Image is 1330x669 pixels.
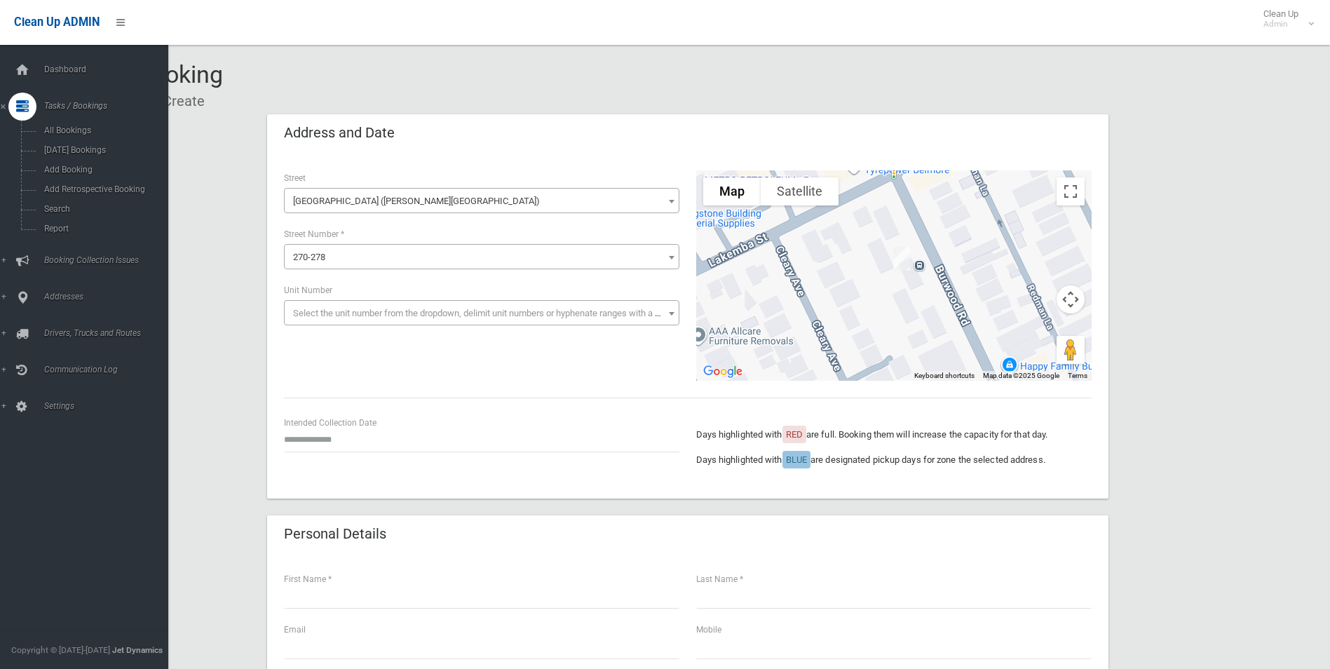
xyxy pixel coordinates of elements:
[888,241,916,276] div: 270-278 Burwood Road, BELMORE NSW 2192
[40,101,179,111] span: Tasks / Bookings
[40,328,179,338] span: Drivers, Trucks and Routes
[1057,336,1085,364] button: Drag Pegman onto the map to open Street View
[983,372,1059,379] span: Map data ©2025 Google
[761,177,839,205] button: Show satellite imagery
[40,365,179,374] span: Communication Log
[1256,8,1312,29] span: Clean Up
[40,145,167,155] span: [DATE] Bookings
[40,292,179,302] span: Addresses
[914,371,975,381] button: Keyboard shortcuts
[293,252,325,262] span: 270-278
[293,308,685,318] span: Select the unit number from the dropdown, delimit unit numbers or hyphenate ranges with a comma
[40,401,179,411] span: Settings
[1057,285,1085,313] button: Map camera controls
[40,255,179,265] span: Booking Collection Issues
[11,645,110,655] span: Copyright © [DATE]-[DATE]
[40,204,167,214] span: Search
[40,65,179,74] span: Dashboard
[40,165,167,175] span: Add Booking
[40,184,167,194] span: Add Retrospective Booking
[786,429,803,440] span: RED
[284,188,679,213] span: Burwood Road (BELMORE 2192)
[153,88,205,114] li: Create
[696,452,1092,468] p: Days highlighted with are designated pickup days for zone the selected address.
[40,224,167,234] span: Report
[287,248,676,267] span: 270-278
[786,454,807,465] span: BLUE
[284,244,679,269] span: 270-278
[40,126,167,135] span: All Bookings
[267,520,403,548] header: Personal Details
[1263,19,1298,29] small: Admin
[696,426,1092,443] p: Days highlighted with are full. Booking them will increase the capacity for that day.
[14,15,100,29] span: Clean Up ADMIN
[287,191,676,211] span: Burwood Road (BELMORE 2192)
[700,363,746,381] img: Google
[700,363,746,381] a: Open this area in Google Maps (opens a new window)
[267,119,412,147] header: Address and Date
[1057,177,1085,205] button: Toggle fullscreen view
[703,177,761,205] button: Show street map
[1068,372,1087,379] a: Terms (opens in new tab)
[112,645,163,655] strong: Jet Dynamics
